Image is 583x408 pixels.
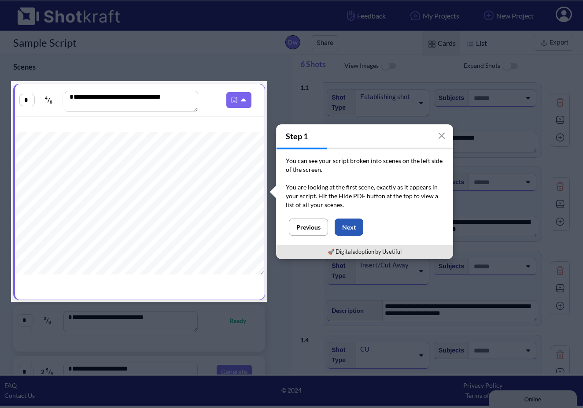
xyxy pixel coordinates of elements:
[328,248,402,255] a: 🚀 Digital adoption by Usetiful
[7,7,81,14] div: Online
[35,93,63,107] span: /
[335,219,363,236] button: Next
[50,99,52,104] span: 8
[289,219,328,236] button: Previous
[229,94,240,106] img: Pdf Icon
[286,156,443,183] p: You can see your script broken into scenes on the left side of the screen.
[277,125,453,148] h4: Step 1
[286,183,443,209] p: You are looking at the first scene, exactly as it appears in your script. Hit the Hide PDF button...
[45,95,48,100] span: 4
